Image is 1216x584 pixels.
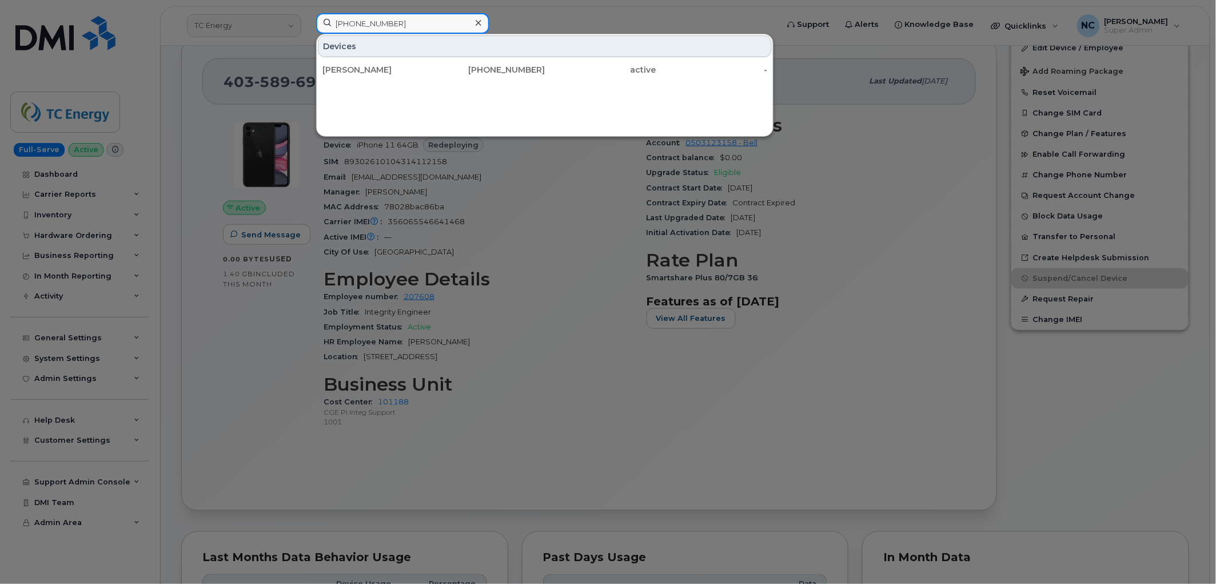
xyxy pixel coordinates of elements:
[318,59,772,80] a: [PERSON_NAME][PHONE_NUMBER]active-
[656,64,768,76] div: -
[434,64,545,76] div: [PHONE_NUMBER]
[1166,534,1207,575] iframe: Messenger Launcher
[322,64,434,76] div: [PERSON_NAME]
[545,64,656,76] div: active
[318,35,772,57] div: Devices
[316,13,489,34] input: Find something...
